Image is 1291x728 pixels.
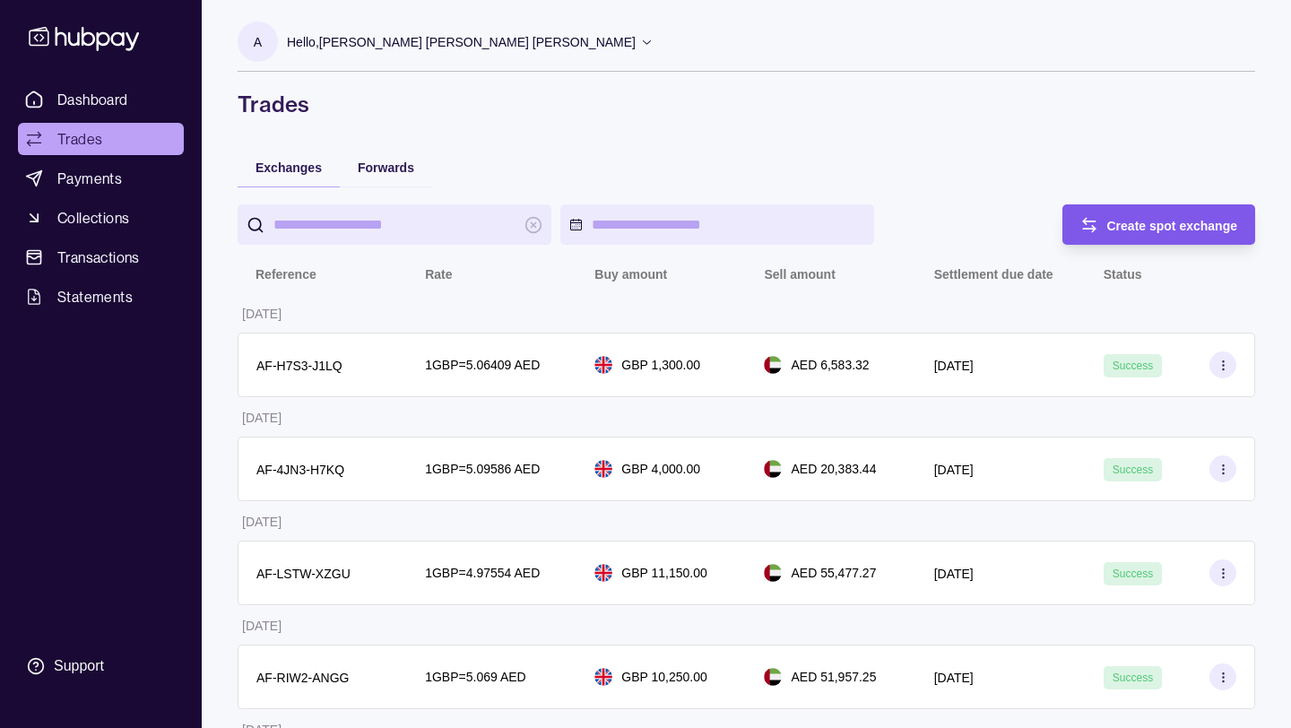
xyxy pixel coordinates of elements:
[287,32,636,52] p: Hello, [PERSON_NAME] [PERSON_NAME] [PERSON_NAME]
[242,619,282,633] p: [DATE]
[425,563,540,583] p: 1 GBP = 4.97554 AED
[256,160,322,175] span: Exchanges
[934,267,1053,282] p: Settlement due date
[1113,568,1153,580] span: Success
[594,267,667,282] p: Buy amount
[425,459,540,479] p: 1 GBP = 5.09586 AED
[256,567,351,581] p: AF-LSTW-XZGU
[238,90,1255,118] h1: Trades
[242,515,282,529] p: [DATE]
[594,564,612,582] img: gb
[1107,219,1238,233] span: Create spot exchange
[18,83,184,116] a: Dashboard
[1113,464,1153,476] span: Success
[425,267,452,282] p: Rate
[256,671,349,685] p: AF-RIW2-ANGG
[57,168,122,189] span: Payments
[791,667,876,687] p: AED 51,957.25
[764,668,782,686] img: ae
[1104,267,1142,282] p: Status
[594,460,612,478] img: gb
[791,563,876,583] p: AED 55,477.27
[57,207,129,229] span: Collections
[18,123,184,155] a: Trades
[594,668,612,686] img: gb
[256,267,316,282] p: Reference
[273,204,516,245] input: search
[1113,672,1153,684] span: Success
[621,459,700,479] p: GBP 4,000.00
[764,564,782,582] img: ae
[54,656,104,676] div: Support
[18,647,184,685] a: Support
[934,463,974,477] p: [DATE]
[242,307,282,321] p: [DATE]
[791,355,869,375] p: AED 6,583.32
[358,160,414,175] span: Forwards
[57,89,128,110] span: Dashboard
[934,359,974,373] p: [DATE]
[57,128,102,150] span: Trades
[934,567,974,581] p: [DATE]
[1113,360,1153,372] span: Success
[256,463,344,477] p: AF-4JN3-H7KQ
[934,671,974,685] p: [DATE]
[254,32,262,52] p: A
[425,667,526,687] p: 1 GBP = 5.069 AED
[242,411,282,425] p: [DATE]
[791,459,876,479] p: AED 20,383.44
[764,356,782,374] img: ae
[18,202,184,234] a: Collections
[621,355,700,375] p: GBP 1,300.00
[621,667,706,687] p: GBP 10,250.00
[18,162,184,195] a: Payments
[594,356,612,374] img: gb
[764,267,835,282] p: Sell amount
[57,247,140,268] span: Transactions
[256,359,342,373] p: AF-H7S3-J1LQ
[18,241,184,273] a: Transactions
[425,355,540,375] p: 1 GBP = 5.06409 AED
[18,281,184,313] a: Statements
[621,563,706,583] p: GBP 11,150.00
[1062,204,1256,245] button: Create spot exchange
[57,286,133,308] span: Statements
[764,460,782,478] img: ae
